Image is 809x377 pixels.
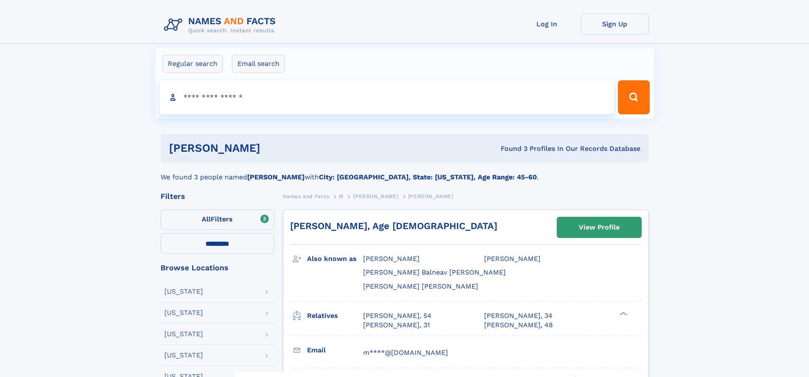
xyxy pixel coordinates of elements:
a: [PERSON_NAME], Age [DEMOGRAPHIC_DATA] [290,221,497,231]
div: ❯ [617,311,628,316]
h3: Relatives [307,309,363,323]
div: Filters [161,193,274,200]
span: [PERSON_NAME] [353,193,398,199]
label: Email search [232,55,285,73]
span: [PERSON_NAME] [PERSON_NAME] [363,282,478,290]
a: [PERSON_NAME], 31 [363,320,430,330]
span: [PERSON_NAME] [484,255,541,263]
h1: [PERSON_NAME] [169,143,381,153]
b: City: [GEOGRAPHIC_DATA], State: [US_STATE], Age Range: 45-60 [319,173,537,181]
div: Found 3 Profiles In Our Records Database [381,144,640,153]
h3: Also known as [307,252,363,266]
a: View Profile [557,217,641,238]
a: Log In [513,14,581,34]
span: All [202,215,211,223]
a: [PERSON_NAME], 34 [484,311,552,320]
span: [PERSON_NAME] [363,255,420,263]
div: [US_STATE] [164,309,203,316]
a: Sign Up [581,14,649,34]
div: [US_STATE] [164,288,203,295]
img: Logo Names and Facts [161,14,283,37]
b: [PERSON_NAME] [247,173,304,181]
button: Search Button [618,80,649,114]
a: [PERSON_NAME] [353,191,398,201]
div: [US_STATE] [164,331,203,337]
a: Names and Facts [283,191,330,201]
div: [US_STATE] [164,352,203,359]
h3: Email [307,343,363,357]
span: M [339,193,344,199]
label: Regular search [162,55,223,73]
label: Filters [161,210,274,230]
a: M [339,191,344,201]
div: Browse Locations [161,264,274,272]
div: We found 3 people named with . [161,162,649,182]
a: [PERSON_NAME], 54 [363,311,431,320]
div: View Profile [579,218,620,237]
input: search input [160,80,615,114]
span: [PERSON_NAME] [408,193,454,199]
a: [PERSON_NAME], 48 [484,320,553,330]
span: [PERSON_NAME] Balneav [PERSON_NAME] [363,268,506,276]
